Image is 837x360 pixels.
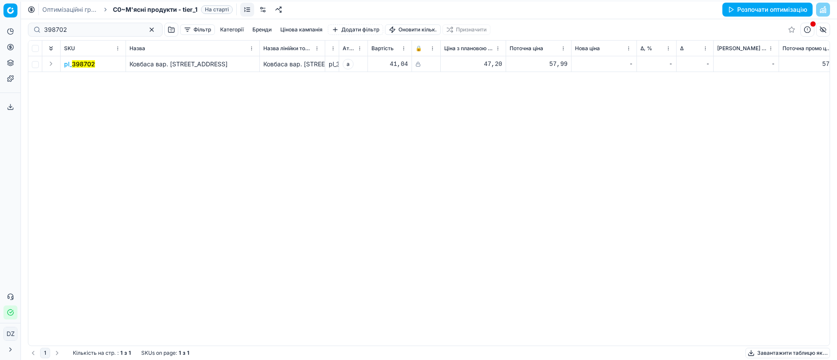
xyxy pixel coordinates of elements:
[277,24,326,35] button: Цінова кампанія
[129,350,131,357] strong: 1
[444,45,493,52] span: Ціна з плановою націнкою
[680,60,710,69] div: -
[263,45,313,52] span: Назва лінійки товарів
[640,45,652,52] span: Δ, %
[52,348,62,358] button: Go to next page
[64,45,75,52] span: SKU
[113,5,233,14] span: C0~М'ясні продукти - tier_1На старті
[73,350,131,357] div: :
[180,24,215,35] button: Фільтр
[329,60,335,69] div: pl_398702
[141,350,177,357] span: SKUs on page :
[28,348,62,358] nav: pagination
[72,60,95,68] mark: 398702
[717,60,775,69] div: -
[371,45,394,52] span: Вартість
[4,327,17,340] span: DZ
[575,45,600,52] span: Нова ціна
[745,348,830,358] button: Завантажити таблицю як...
[680,45,684,52] span: Δ
[217,24,247,35] button: Категорії
[444,60,502,69] div: 47,20
[249,24,275,35] button: Бренди
[179,350,181,357] strong: 1
[717,45,766,52] span: [PERSON_NAME] за 7 днів
[28,348,38,358] button: Go to previous page
[201,5,233,14] span: На старті
[3,327,17,341] button: DZ
[73,350,116,357] span: Кількість на стр.
[415,45,422,52] span: 🔒
[385,24,441,35] button: Оновити кільк.
[328,24,383,35] button: Додати фільтр
[129,60,228,68] span: Ковбаса вар. [STREET_ADDRESS]
[46,43,56,54] button: Expand all
[183,350,185,357] strong: з
[371,60,408,69] div: 41,04
[42,5,233,14] nav: breadcrumb
[722,3,813,17] button: Розпочати оптимізацію
[575,60,633,69] div: -
[343,45,355,52] span: Атрибут товару
[120,350,122,357] strong: 1
[42,5,98,14] a: Оптимізаційні групи
[64,60,95,69] button: pl_398702
[510,60,568,69] div: 57,99
[510,45,543,52] span: Поточна ціна
[442,24,490,35] button: Призначити
[783,45,832,52] span: Поточна промо ціна
[187,350,189,357] strong: 1
[124,350,127,357] strong: з
[44,25,139,34] input: Пошук по SKU або назві
[640,60,673,69] div: -
[40,348,50,358] button: 1
[64,60,95,69] span: pl_
[263,60,321,69] div: Ковбаса вар. [STREET_ADDRESS]
[129,45,145,52] span: Назва
[343,59,354,69] span: a
[46,58,56,69] button: Expand
[113,5,197,14] span: C0~М'ясні продукти - tier_1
